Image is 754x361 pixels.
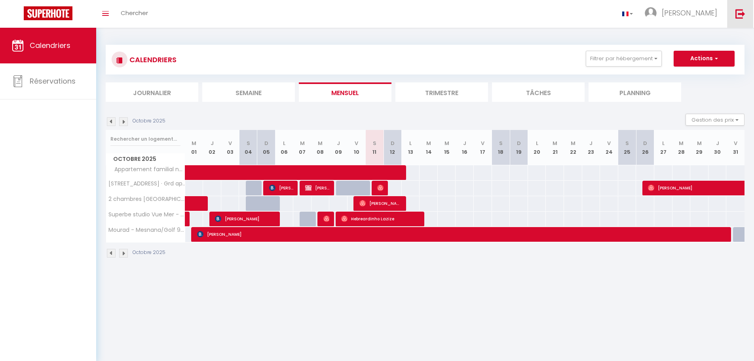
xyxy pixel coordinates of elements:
span: Mourad - Mesnana/Golf 9272257489 · Mesnana Golf : Fully Eq. 2BR Apt. Smart Price! [107,227,186,233]
th: 06 [275,130,293,165]
input: Rechercher un logement... [110,132,180,146]
span: [PERSON_NAME] [323,211,329,226]
abbr: D [264,139,268,147]
button: Filtrer par hébergement [586,51,662,67]
span: [PERSON_NAME] [215,211,275,226]
span: Réservations [30,76,76,86]
abbr: J [211,139,214,147]
th: 04 [239,130,257,165]
button: Actions [674,51,735,67]
p: Octobre 2025 [133,249,165,256]
img: logout [735,9,745,19]
th: 20 [528,130,546,165]
th: 19 [510,130,528,165]
span: Hebreardinho Lazize [341,211,420,226]
th: 27 [654,130,672,165]
th: 15 [438,130,456,165]
span: Calendriers [30,40,70,50]
th: 13 [402,130,420,165]
th: 26 [636,130,654,165]
abbr: V [607,139,611,147]
span: Chercher [121,9,148,17]
th: 17 [474,130,492,165]
button: Gestion des prix [686,114,745,126]
th: 11 [365,130,384,165]
span: [PERSON_NAME] [662,8,717,18]
abbr: S [499,139,503,147]
th: 18 [492,130,510,165]
abbr: M [426,139,431,147]
abbr: V [481,139,484,147]
span: Octobre 2025 [106,153,185,165]
abbr: V [734,139,737,147]
abbr: M [444,139,449,147]
li: Mensuel [299,82,391,102]
abbr: L [409,139,412,147]
abbr: L [536,139,538,147]
th: 25 [618,130,636,165]
th: 09 [329,130,348,165]
th: 24 [600,130,618,165]
li: Planning [589,82,681,102]
abbr: M [300,139,305,147]
abbr: D [391,139,395,147]
li: Journalier [106,82,198,102]
th: 01 [185,130,203,165]
th: 07 [293,130,311,165]
abbr: M [697,139,702,147]
abbr: L [662,139,665,147]
th: 05 [257,130,275,165]
abbr: M [679,139,684,147]
th: 21 [546,130,564,165]
abbr: V [355,139,358,147]
abbr: J [463,139,466,147]
span: [PERSON_NAME] [377,180,383,195]
abbr: J [337,139,340,147]
abbr: D [517,139,521,147]
th: 10 [348,130,366,165]
img: Super Booking [24,6,72,20]
th: 12 [384,130,402,165]
abbr: J [716,139,719,147]
th: 22 [564,130,582,165]
img: ... [645,7,657,19]
abbr: S [373,139,376,147]
th: 08 [311,130,330,165]
abbr: S [247,139,250,147]
abbr: S [625,139,629,147]
abbr: M [553,139,557,147]
span: [PERSON_NAME] [197,227,731,242]
span: [STREET_ADDRESS] · Grd appart cosy 3 ch. terrasse/clim centre [GEOGRAPHIC_DATA] [107,181,186,187]
th: 29 [690,130,708,165]
abbr: M [192,139,196,147]
li: Semaine [202,82,295,102]
span: 2 chambres [GEOGRAPHIC_DATA] [107,196,186,202]
th: 02 [203,130,221,165]
abbr: L [283,139,285,147]
span: Superbe studio Vue Mer - Corniche Malabata, Clim [107,212,186,218]
li: Trimestre [395,82,488,102]
th: 23 [582,130,600,165]
th: 14 [420,130,438,165]
abbr: M [318,139,323,147]
th: 16 [456,130,474,165]
th: 31 [726,130,745,165]
th: 28 [672,130,691,165]
span: [PERSON_NAME] [359,196,402,211]
p: Octobre 2025 [133,117,165,125]
span: [PERSON_NAME] [305,180,329,195]
th: 03 [221,130,239,165]
abbr: D [643,139,647,147]
th: 30 [708,130,727,165]
span: [PERSON_NAME] [269,180,293,195]
abbr: J [589,139,593,147]
li: Tâches [492,82,585,102]
h3: CALENDRIERS [127,51,177,69]
span: Appartement familial neuf [107,165,186,174]
abbr: M [571,139,575,147]
abbr: V [228,139,232,147]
